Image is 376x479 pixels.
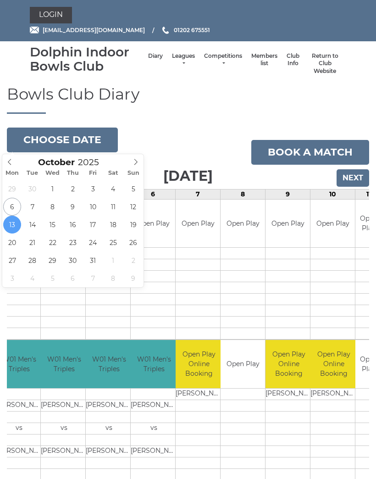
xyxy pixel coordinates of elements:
a: Club Info [287,52,299,67]
span: October 21, 2025 [23,234,41,251]
span: October 31, 2025 [84,251,102,269]
td: 6 [131,189,176,199]
span: Mon [2,170,22,176]
td: Open Play [221,340,265,388]
td: vs [86,423,132,434]
span: October 18, 2025 [104,216,122,234]
td: [PERSON_NAME] [131,446,177,457]
td: vs [41,423,87,434]
span: November 8, 2025 [104,269,122,287]
span: October 10, 2025 [84,198,102,216]
td: 8 [221,189,265,199]
td: [PERSON_NAME] [176,388,222,400]
td: W01 Men's Triples [86,340,132,388]
span: October 12, 2025 [124,198,142,216]
input: Next [337,169,369,187]
span: October 8, 2025 [44,198,61,216]
a: Competitions [204,52,242,67]
td: [PERSON_NAME] [41,400,87,411]
td: Open Play [176,200,220,248]
td: Open Play Online Booking [310,340,357,388]
td: Open Play [221,200,265,248]
span: October 7, 2025 [23,198,41,216]
span: November 2, 2025 [124,251,142,269]
td: 7 [176,189,221,199]
a: Phone us 01202 675551 [161,26,210,34]
span: October 22, 2025 [44,234,61,251]
span: November 3, 2025 [3,269,21,287]
span: October 2, 2025 [64,180,82,198]
span: October 23, 2025 [64,234,82,251]
a: Login [30,7,72,23]
span: [EMAIL_ADDRESS][DOMAIN_NAME] [43,27,145,33]
a: Members list [251,52,277,67]
td: Open Play Online Booking [265,340,312,388]
span: October 20, 2025 [3,234,21,251]
span: October 14, 2025 [23,216,41,234]
span: October 26, 2025 [124,234,142,251]
span: October 24, 2025 [84,234,102,251]
span: October 5, 2025 [124,180,142,198]
span: Sat [103,170,123,176]
span: 01202 675551 [174,27,210,33]
span: October 17, 2025 [84,216,102,234]
td: W01 Men's Triples [41,340,87,388]
span: October 27, 2025 [3,251,21,269]
span: October 19, 2025 [124,216,142,234]
span: October 11, 2025 [104,198,122,216]
span: October 13, 2025 [3,216,21,234]
span: September 29, 2025 [3,180,21,198]
a: Diary [148,52,163,60]
input: Scroll to increment [75,157,111,167]
span: October 28, 2025 [23,251,41,269]
td: Open Play Online Booking [176,340,222,388]
span: Thu [63,170,83,176]
td: W01 Men's Triples [131,340,177,388]
a: Book a match [251,140,369,165]
td: vs [131,423,177,434]
td: Open Play [131,200,175,248]
td: [PERSON_NAME] [310,388,357,400]
td: [PERSON_NAME] [86,446,132,457]
span: October 25, 2025 [104,234,122,251]
td: [PERSON_NAME] [86,400,132,411]
td: [PERSON_NAME] [265,388,312,400]
span: November 5, 2025 [44,269,61,287]
button: Choose date [7,128,118,152]
div: Dolphin Indoor Bowls Club [30,45,144,73]
img: Email [30,27,39,33]
td: [PERSON_NAME] [41,446,87,457]
span: October 3, 2025 [84,180,102,198]
span: September 30, 2025 [23,180,41,198]
span: October 9, 2025 [64,198,82,216]
span: October 30, 2025 [64,251,82,269]
span: Fri [83,170,103,176]
span: November 1, 2025 [104,251,122,269]
a: Email [EMAIL_ADDRESS][DOMAIN_NAME] [30,26,145,34]
td: 9 [265,189,310,199]
td: 10 [310,189,355,199]
h1: Bowls Club Diary [7,86,369,113]
span: Wed [43,170,63,176]
span: October 1, 2025 [44,180,61,198]
span: October 16, 2025 [64,216,82,234]
span: October 6, 2025 [3,198,21,216]
span: November 9, 2025 [124,269,142,287]
span: Tue [22,170,43,176]
td: Open Play [310,200,355,248]
span: November 7, 2025 [84,269,102,287]
td: [PERSON_NAME] [131,400,177,411]
span: October 15, 2025 [44,216,61,234]
span: October 4, 2025 [104,180,122,198]
span: Sun [123,170,144,176]
span: November 4, 2025 [23,269,41,287]
img: Phone us [162,27,169,34]
td: Open Play [265,200,310,248]
span: November 6, 2025 [64,269,82,287]
span: October 29, 2025 [44,251,61,269]
span: Scroll to increment [38,158,75,167]
a: Leagues [172,52,195,67]
a: Return to Club Website [309,52,342,75]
